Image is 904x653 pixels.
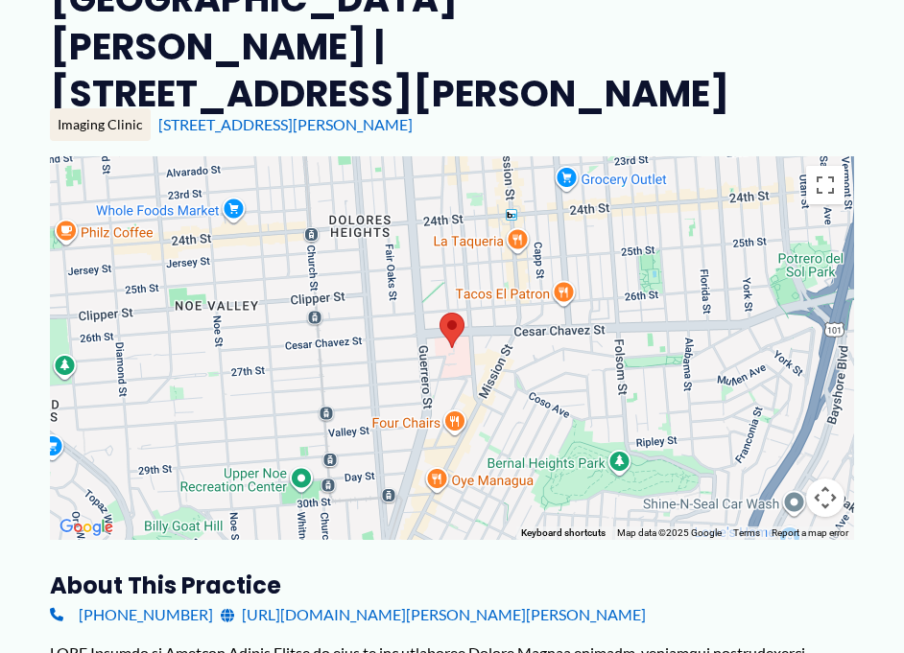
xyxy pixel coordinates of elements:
[55,515,118,540] img: Google
[772,527,848,538] a: Report a map error
[806,478,845,517] button: Map camera controls
[55,515,118,540] a: Open this area in Google Maps (opens a new window)
[733,527,760,538] a: Terms (opens in new tab)
[617,527,722,538] span: Map data ©2025 Google
[221,600,646,629] a: [URL][DOMAIN_NAME][PERSON_NAME][PERSON_NAME]
[50,600,213,629] a: [PHONE_NUMBER]
[50,571,854,600] h3: About this practice
[806,166,845,204] button: Toggle fullscreen view
[50,108,151,141] div: Imaging Clinic
[158,115,413,133] a: [STREET_ADDRESS][PERSON_NAME]
[521,526,606,540] button: Keyboard shortcuts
